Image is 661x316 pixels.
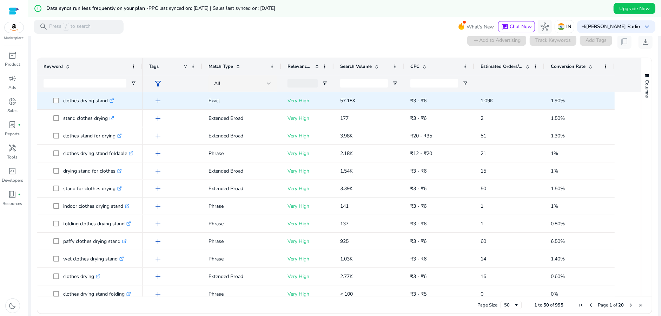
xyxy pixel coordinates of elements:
p: Resources [3,200,22,207]
span: add [154,237,162,246]
span: code_blocks [8,167,17,175]
span: 995 [555,302,563,308]
p: clothes drying stand foldable [63,146,133,161]
span: add [154,114,162,123]
span: 925 [340,238,349,245]
p: Very High [287,217,328,231]
p: Reports [5,131,20,137]
span: 1 [481,203,483,209]
p: Very High [287,93,328,108]
span: PPC last synced on: [DATE] | Sales last synced on: [DATE] [148,5,275,12]
span: 1 [481,220,483,227]
img: amazon.svg [5,22,24,33]
p: stand for clothes drying [63,181,122,196]
p: Ads [9,84,16,91]
span: of [613,302,617,308]
span: / [63,23,69,31]
p: Tools [7,154,18,160]
span: search [39,22,48,31]
span: Conversion Rate [551,63,586,70]
span: add [154,185,162,193]
button: Open Filter Menu [462,80,468,86]
span: 6.50% [551,238,565,245]
span: 1.90% [551,97,565,104]
span: ₹3 - ₹6 [410,273,427,280]
span: 1.09K [481,97,493,104]
span: chat [501,24,508,31]
span: Estimated Orders/Month [481,63,523,70]
span: Chat Now [510,23,532,30]
input: CPC Filter Input [410,79,458,88]
span: 1% [551,203,558,209]
span: 137 [340,220,349,227]
span: hub [541,22,549,31]
span: ₹3 - ₹6 [410,238,427,245]
span: 2.18K [340,150,353,157]
span: lab_profile [8,121,17,129]
p: Extended Broad [209,111,275,125]
div: Next Page [628,302,634,308]
span: ₹3 - ₹6 [410,115,427,122]
span: of [550,302,554,308]
p: Very High [287,269,328,284]
span: fiber_manual_record [18,193,21,196]
img: in.svg [558,23,565,30]
span: ₹3 - ₹5 [410,291,427,297]
p: Product [5,61,20,67]
span: 51 [481,133,486,139]
p: Extended Broad [209,129,275,143]
span: 0.80% [551,220,565,227]
button: Open Filter Menu [131,80,136,86]
p: Phrase [209,146,275,161]
span: Tags [149,63,159,70]
p: Press to search [49,23,91,31]
span: add [154,167,162,175]
p: Very High [287,181,328,196]
span: ₹3 - ₹6 [410,256,427,262]
span: fiber_manual_record [18,123,21,126]
p: Developers [2,177,23,183]
p: Extended Broad [209,269,275,284]
div: Page Size: [477,302,498,308]
button: hub [538,20,552,34]
p: Hi [581,24,640,29]
span: add [154,290,162,298]
p: Very High [287,146,328,161]
mat-icon: error_outline [34,4,42,13]
span: keyboard_arrow_down [643,22,651,31]
span: 3.98K [340,133,353,139]
button: Open Filter Menu [392,80,398,86]
p: indoor clothes drying stand [63,199,130,213]
span: 15 [481,168,486,174]
span: 2 [481,115,483,122]
span: book_4 [8,190,17,199]
p: clothes drying stand [63,93,114,108]
span: ₹12 - ₹20 [410,150,432,157]
button: chatChat Now [498,21,535,32]
span: 177 [340,115,349,122]
p: IN [566,20,571,33]
span: 1 [609,302,612,308]
span: 2.77K [340,273,353,280]
span: campaign [8,74,17,83]
button: Upgrade Now [614,3,655,14]
p: Marketplace [4,36,24,41]
span: 21 [481,150,486,157]
div: 50 [504,302,514,308]
span: dark_mode [8,302,17,310]
span: inventory_2 [8,51,17,59]
span: add [154,132,162,140]
div: Page Size [501,301,522,309]
span: CPC [410,63,419,70]
span: 1.50% [551,185,565,192]
b: [PERSON_NAME] Radio [586,23,640,30]
p: Very High [287,111,328,125]
span: Relevance Score [287,63,312,70]
span: 0 [481,291,483,297]
p: Phrase [209,217,275,231]
span: 1% [551,150,558,157]
div: Previous Page [588,302,594,308]
span: ₹3 - ₹6 [410,185,427,192]
p: clothes drying [63,269,100,284]
p: clothes drying stand folding [63,287,131,301]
